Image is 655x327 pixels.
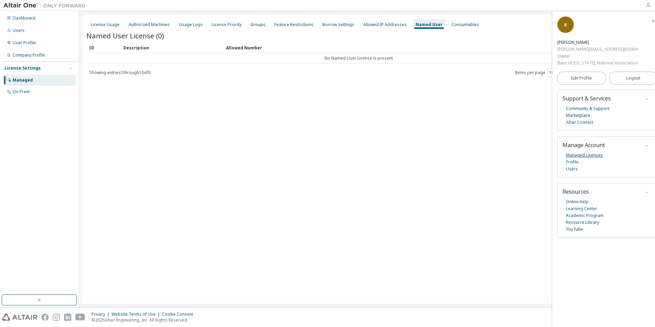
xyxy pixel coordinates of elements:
span: Support & Services [563,95,611,102]
div: Allowed IP Addresses [363,22,407,27]
div: Privacy [91,312,112,317]
div: License Usage [91,22,120,27]
a: Marketplace [566,112,590,119]
div: Users [13,28,25,33]
span: Logout [626,75,640,82]
div: [PERSON_NAME][EMAIL_ADDRESS][DOMAIN_NAME] [557,46,638,53]
div: Borrow Settings [322,22,354,27]
div: On Prem [13,89,30,95]
a: Managed Licenses [566,152,603,159]
div: Allowed Number [226,42,628,53]
div: Description [123,42,221,53]
a: Edit Profile [557,72,606,85]
span: Edit Profile [571,75,592,81]
span: K [564,22,567,28]
img: altair_logo.svg [2,314,37,321]
div: Managed [13,77,33,83]
a: Online Help [566,198,589,205]
div: Cookie Consent [162,312,197,317]
div: Authorized Machines [128,22,170,27]
div: Website Terms of Use [112,312,162,317]
div: Owner [557,53,638,60]
span: Items per page [515,68,560,77]
div: Feature Restrictions [274,22,313,27]
img: youtube.svg [75,314,85,321]
span: Manage Account [563,141,605,149]
div: Banc of [US_STATE], National Association [557,60,638,66]
img: Altair One [3,2,89,9]
div: User Profile [13,40,36,46]
img: instagram.svg [53,314,60,321]
span: Resources [563,188,589,195]
a: YouTube [566,226,583,233]
a: Resource Library [566,219,599,226]
div: License Settings [4,65,41,71]
div: ID [89,42,118,53]
td: No Named User License is present [86,53,631,63]
div: Kyle Oh [557,39,638,46]
a: Learning Center [566,205,597,212]
div: Dashboard [13,15,35,21]
div: Consumables [452,22,479,27]
p: © 2025 Altair Engineering, Inc. All Rights Reserved. [91,317,197,323]
span: Showing entries 1 through 10 of 0 [89,70,150,75]
div: Usage Logs [179,22,203,27]
a: Altair Connect [566,119,593,126]
a: Users [566,166,578,172]
div: Named User [416,22,443,27]
button: 10 [549,70,558,75]
img: facebook.svg [41,314,49,321]
a: Community & Support [566,105,609,112]
span: Named User License (0) [86,31,164,40]
img: linkedin.svg [64,314,71,321]
div: Groups [250,22,265,27]
div: License Priority [212,22,242,27]
div: Company Profile [13,52,45,58]
a: Profile [566,159,579,166]
a: Academic Program [566,212,604,219]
